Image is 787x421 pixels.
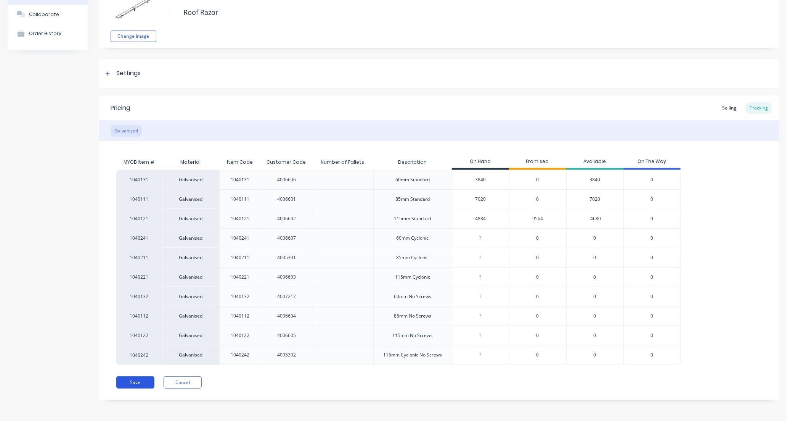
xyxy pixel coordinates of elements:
span: 0 [536,254,539,261]
div: Pricing [111,103,130,113]
span: 0 [650,235,653,242]
div: 4007217 [277,293,296,300]
div: 1040242 [231,352,249,358]
div: Galvanised [162,267,219,287]
div: 115mm Cyclonic No Screws [383,352,442,358]
div: ? [452,248,509,267]
div: 7020 [452,190,509,209]
div: Galvanised [162,248,219,267]
span: 0 [536,235,539,242]
div: 4006601 [277,196,296,203]
div: 4006604 [277,313,296,319]
span: 0 [650,215,653,222]
div: 4005302 [277,352,296,358]
div: Promised [509,155,566,170]
span: 0 [536,196,539,203]
div: Galvanised [162,170,219,189]
span: 0 [536,274,539,281]
span: 0 [650,313,653,319]
div: Item Code [221,153,259,172]
span: 0 [650,274,653,281]
div: Customer Code [260,153,312,172]
span: 0 [650,176,653,183]
div: 0 [566,306,623,326]
span: 0 [650,332,653,339]
div: Galvanised [162,345,219,365]
div: 85mm No Screws [394,313,431,319]
div: 1040221 [116,267,162,287]
div: Selling [718,102,740,114]
div: ? [452,326,509,345]
div: 0 [566,287,623,306]
span: 0 [536,313,539,319]
span: 0 [536,352,539,358]
div: 1040111 [116,189,162,209]
div: Available [566,155,623,170]
span: 0 [650,254,653,261]
div: 4006607 [277,235,296,242]
div: MYOB Item # [116,155,162,170]
div: 0 [566,248,623,267]
div: 4005301 [277,254,296,261]
div: Order History [29,31,61,36]
div: 1040211 [116,248,162,267]
span: 0 [536,176,539,183]
div: 1040132 [231,293,249,300]
div: On The Way [623,155,681,170]
div: 3840 [566,170,623,189]
div: 85mm Cyclonic [397,254,429,261]
div: Galvanised [162,306,219,326]
div: Material [162,155,219,170]
button: Cancel [164,376,202,389]
div: 1040112 [231,313,249,319]
div: 1040122 [231,332,249,339]
div: 3840 [452,170,509,189]
div: 1040221 [231,274,249,281]
div: 4006603 [277,274,296,281]
div: 1040121 [231,215,249,222]
div: Collaborate [29,11,59,17]
div: 1040241 [231,235,249,242]
div: 115mm Cyclonic [395,274,430,281]
div: Galvanised [162,189,219,209]
div: 1040131 [231,176,249,183]
div: On Hand [452,155,509,170]
div: 0 [566,326,623,345]
div: 60mm No Screws [394,293,431,300]
div: 0 [566,345,623,365]
div: 7020 [566,189,623,209]
div: 60mm Cyclonic [397,235,429,242]
div: 1040111 [231,196,249,203]
div: 1040242 [116,345,162,365]
div: 1040121 [116,209,162,228]
button: Change image [111,31,156,42]
div: Galvanised [162,228,219,248]
div: 85mm Standard [395,196,430,203]
div: 0 [566,228,623,248]
div: Tracking [746,102,772,114]
div: ? [452,345,509,365]
span: 0 [650,196,653,203]
div: Galvanised [162,209,219,228]
div: Galvanised [162,287,219,306]
div: Description [392,153,433,172]
button: Order History [8,24,88,43]
div: 1040122 [116,326,162,345]
span: 0 [650,352,653,358]
div: ? [452,306,509,326]
span: 0 [536,293,539,300]
div: 1040131 [116,170,162,189]
div: -4680 [566,209,623,228]
div: 115mm No Screws [393,332,433,339]
div: ? [452,229,509,248]
div: Galvanised [111,125,142,137]
div: 1040132 [116,287,162,306]
textarea: Roof Razor [180,3,705,21]
div: 115mm Standard [394,215,431,222]
div: 1040241 [116,228,162,248]
button: Save [116,376,154,389]
div: ? [452,287,509,306]
div: 60mm Standard [395,176,430,183]
span: 9564 [532,215,543,222]
div: 4006605 [277,332,296,339]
